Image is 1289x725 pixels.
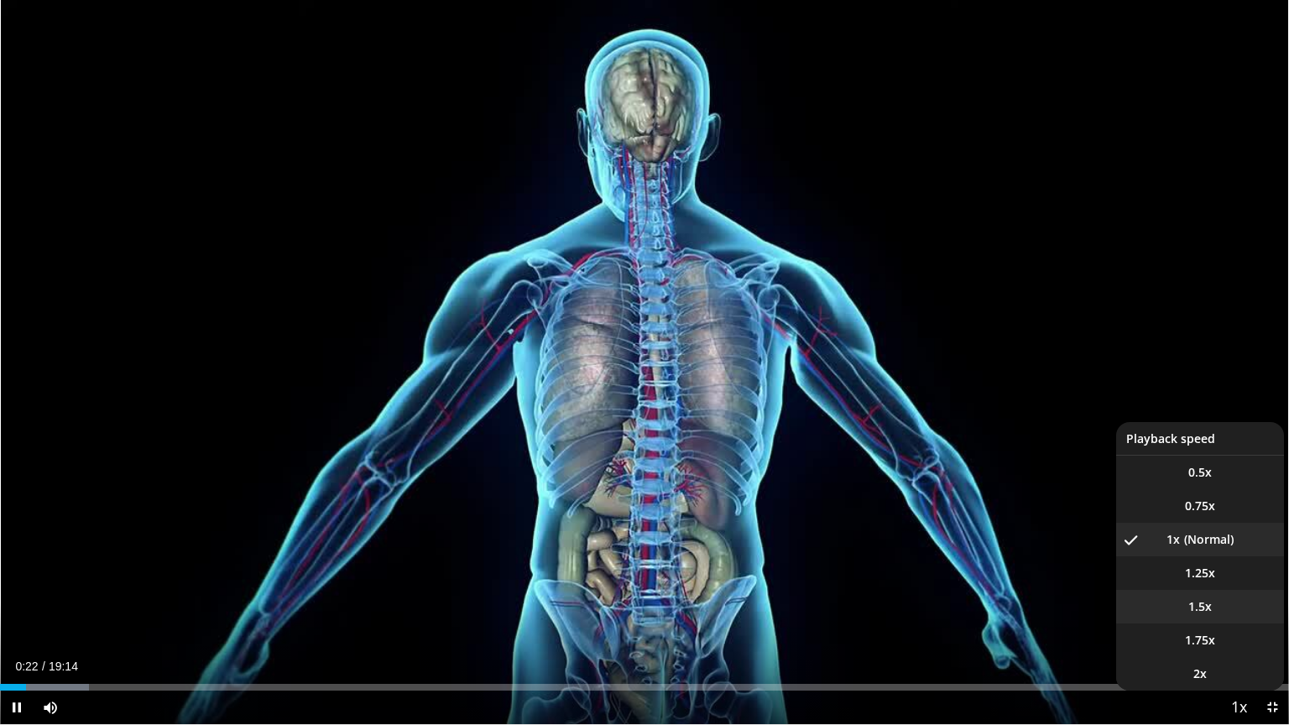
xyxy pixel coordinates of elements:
span: 19:14 [49,660,78,673]
span: 2x [1193,665,1207,682]
button: Exit Fullscreen [1255,691,1289,724]
span: 1.75x [1185,632,1215,649]
button: Mute [34,691,67,724]
span: 0:22 [15,660,38,673]
span: 0.5x [1188,464,1212,481]
span: 0.75x [1185,498,1215,514]
span: / [42,660,45,673]
button: Playback Rate [1222,691,1255,724]
span: 1x [1166,531,1180,548]
span: 1.5x [1188,598,1212,615]
span: 1.25x [1185,565,1215,582]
